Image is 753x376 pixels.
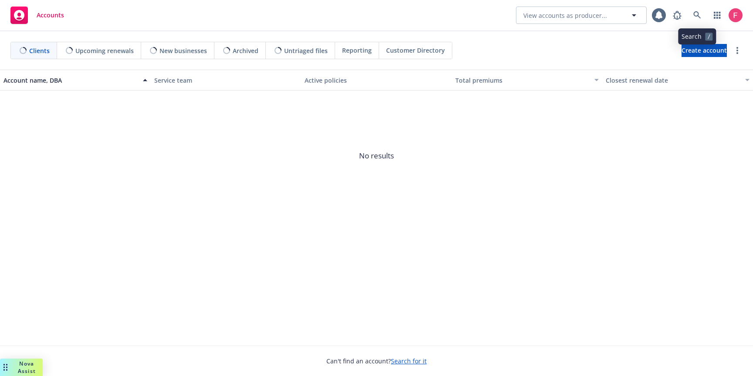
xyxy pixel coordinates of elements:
div: Total premiums [455,76,590,85]
span: Customer Directory [386,46,445,55]
div: Closest renewal date [606,76,740,85]
button: Total premiums [452,70,603,91]
span: Can't find an account? [326,356,427,366]
div: Service team [154,76,298,85]
span: New businesses [159,46,207,55]
span: Upcoming renewals [75,46,134,55]
div: Active policies [305,76,448,85]
span: Untriaged files [284,46,328,55]
span: Create account [682,42,727,59]
a: Accounts [7,3,68,27]
img: photo [729,8,743,22]
a: Search for it [391,357,427,365]
button: Service team [151,70,302,91]
span: Clients [29,46,50,55]
a: Create account [682,44,727,57]
span: Reporting [342,46,372,55]
button: Closest renewal date [602,70,753,91]
span: Archived [233,46,258,55]
div: Account name, DBA [3,76,138,85]
button: Active policies [301,70,452,91]
a: Report a Bug [668,7,686,24]
a: more [732,45,743,56]
button: View accounts as producer... [516,7,647,24]
span: View accounts as producer... [523,11,607,20]
span: Nova Assist [18,360,36,375]
a: Search [689,7,706,24]
span: Accounts [37,12,64,19]
a: Switch app [709,7,726,24]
